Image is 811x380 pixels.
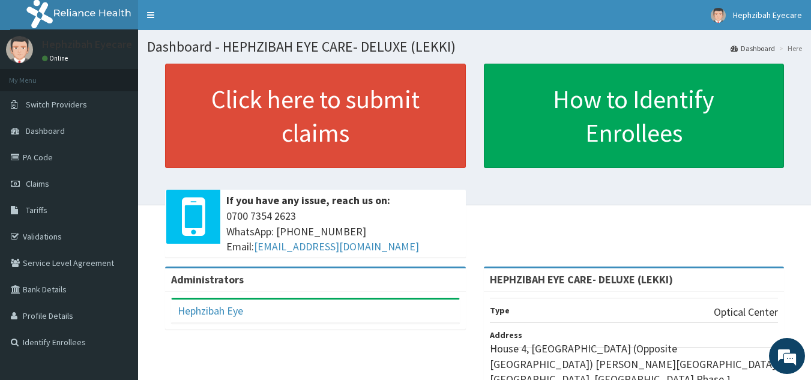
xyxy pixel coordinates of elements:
[26,125,65,136] span: Dashboard
[731,43,775,53] a: Dashboard
[714,304,778,320] p: Optical Center
[6,36,33,63] img: User Image
[165,64,466,168] a: Click here to submit claims
[490,305,510,316] b: Type
[171,273,244,286] b: Administrators
[42,39,132,50] p: Hephzibah Eyecare
[711,8,726,23] img: User Image
[254,240,419,253] a: [EMAIL_ADDRESS][DOMAIN_NAME]
[490,273,673,286] strong: HEPHZIBAH EYE CARE- DELUXE (LEKKI)
[147,39,802,55] h1: Dashboard - HEPHZIBAH EYE CARE- DELUXE (LEKKI)
[26,99,87,110] span: Switch Providers
[226,208,460,255] span: 0700 7354 2623 WhatsApp: [PHONE_NUMBER] Email:
[226,193,390,207] b: If you have any issue, reach us on:
[178,304,243,318] a: Hephzibah Eye
[490,330,522,340] b: Address
[776,43,802,53] li: Here
[42,54,71,62] a: Online
[26,178,49,189] span: Claims
[26,205,47,216] span: Tariffs
[733,10,802,20] span: Hephzibah Eyecare
[484,64,785,168] a: How to Identify Enrollees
